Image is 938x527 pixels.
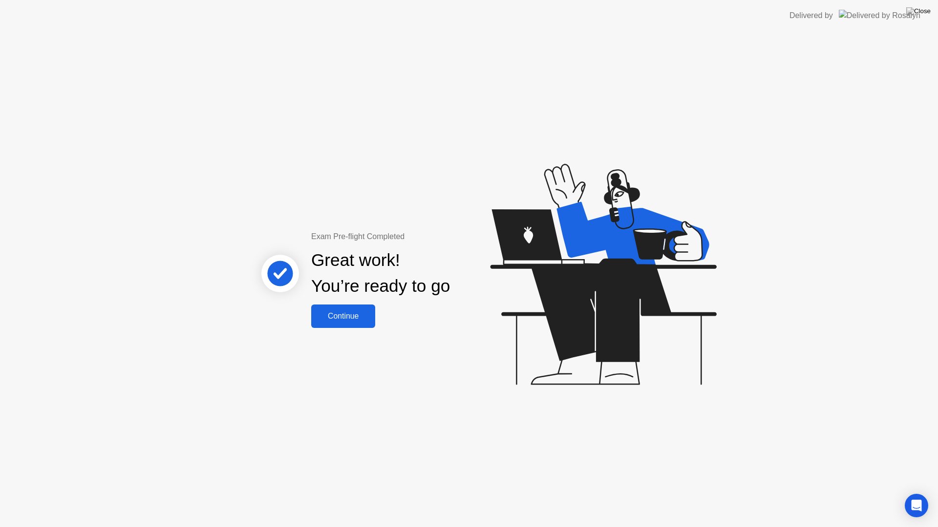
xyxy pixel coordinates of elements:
img: Close [906,7,931,15]
div: Continue [314,312,372,321]
div: Great work! You’re ready to go [311,247,450,299]
div: Open Intercom Messenger [905,494,928,517]
img: Delivered by Rosalyn [839,10,920,21]
div: Exam Pre-flight Completed [311,231,513,243]
button: Continue [311,304,375,328]
div: Delivered by [789,10,833,21]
